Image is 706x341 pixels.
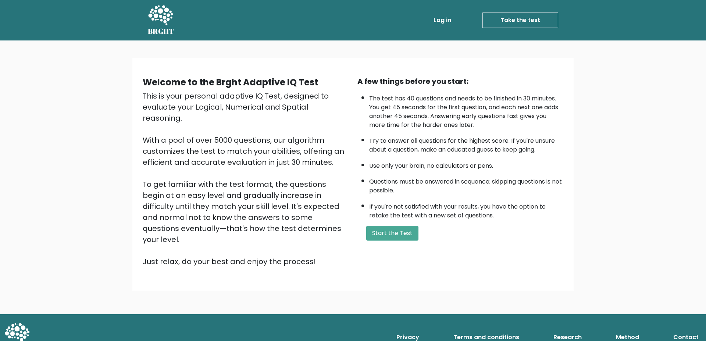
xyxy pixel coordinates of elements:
div: This is your personal adaptive IQ Test, designed to evaluate your Logical, Numerical and Spatial ... [143,90,349,267]
h5: BRGHT [148,27,174,36]
li: Try to answer all questions for the highest score. If you're unsure about a question, make an edu... [369,133,563,154]
div: A few things before you start: [357,76,563,87]
li: The test has 40 questions and needs to be finished in 30 minutes. You get 45 seconds for the firs... [369,90,563,129]
li: Questions must be answered in sequence; skipping questions is not possible. [369,174,563,195]
b: Welcome to the Brght Adaptive IQ Test [143,76,318,88]
a: BRGHT [148,3,174,38]
a: Log in [431,13,454,28]
a: Take the test [482,13,558,28]
button: Start the Test [366,226,418,241]
li: If you're not satisfied with your results, you have the option to retake the test with a new set ... [369,199,563,220]
li: Use only your brain, no calculators or pens. [369,158,563,170]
